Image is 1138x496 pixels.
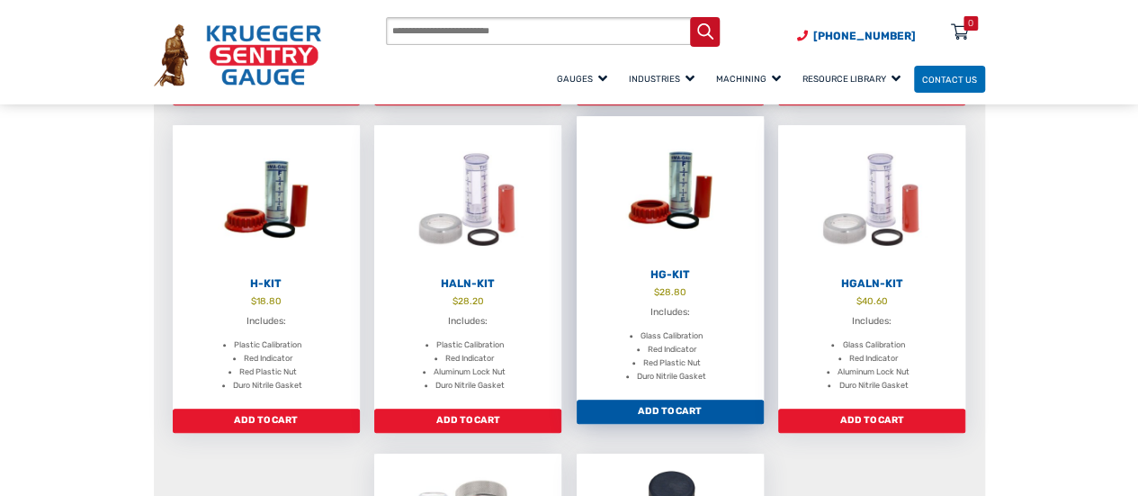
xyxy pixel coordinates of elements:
span: Resource Library [802,74,901,84]
li: Red Indicator [648,343,696,356]
span: Gauges [557,74,607,84]
a: Contact Us [914,66,985,94]
bdi: 28.20 [453,295,484,307]
li: Duro Nitrile Gasket [637,370,706,383]
li: Plastic Calibration [234,338,301,352]
li: Red Indicator [445,352,494,365]
a: Machining [708,63,794,95]
p: Includes: [792,314,952,329]
span: Industries [629,74,694,84]
li: Red Indicator [244,352,292,365]
li: Duro Nitrile Gasket [838,379,908,392]
img: HG-Kit [577,116,764,265]
span: Machining [716,74,781,84]
li: Plastic Calibration [436,338,504,352]
a: HG-Kit $28.80 Includes: Glass Calibration Red Indicator Red Plastic Nut Duro Nitrile Gasket [577,116,764,400]
h2: H-Kit [173,277,360,291]
h2: HALN-Kit [374,277,561,291]
a: Resource Library [794,63,914,95]
span: $ [654,286,659,298]
a: HALN-Kit $28.20 Includes: Plastic Calibration Red Indicator Aluminum Lock Nut Duro Nitrile Gasket [374,125,561,409]
div: 0 [968,16,973,31]
bdi: 18.80 [251,295,282,307]
a: Industries [621,63,708,95]
span: $ [251,295,256,307]
a: Add to cart: “H-Kit” [173,409,360,434]
img: Krueger Sentry Gauge [154,24,321,86]
span: [PHONE_NUMBER] [813,30,916,42]
span: $ [453,295,458,307]
a: Add to cart: “HGALN-Kit” [778,409,965,434]
li: Red Plastic Nut [239,365,297,379]
li: Glass Calibration [842,338,904,352]
li: Aluminum Lock Nut [434,365,506,379]
li: Glass Calibration [641,329,703,343]
li: Duro Nitrile Gasket [233,379,302,392]
li: Red Indicator [849,352,898,365]
img: HALN-Kit [374,125,561,274]
h2: HGALN-Kit [778,277,965,291]
img: H-Kit [173,125,360,274]
p: Includes: [388,314,548,329]
a: H-Kit $18.80 Includes: Plastic Calibration Red Indicator Red Plastic Nut Duro Nitrile Gasket [173,125,360,409]
a: Gauges [549,63,621,95]
a: Phone Number (920) 434-8860 [797,28,916,44]
bdi: 28.80 [654,286,686,298]
p: Includes: [186,314,346,329]
img: HGALN-Kit [778,125,965,274]
bdi: 40.60 [856,295,888,307]
li: Aluminum Lock Nut [838,365,910,379]
span: Contact Us [922,74,977,84]
a: Add to cart: “HALN-Kit” [374,409,561,434]
a: HGALN-Kit $40.60 Includes: Glass Calibration Red Indicator Aluminum Lock Nut Duro Nitrile Gasket [778,125,965,409]
h2: HG-Kit [577,268,764,282]
p: Includes: [590,305,750,320]
li: Duro Nitrile Gasket [435,379,505,392]
span: $ [856,295,862,307]
li: Red Plastic Nut [643,356,701,370]
a: Add to cart: “HG-Kit” [577,400,764,425]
